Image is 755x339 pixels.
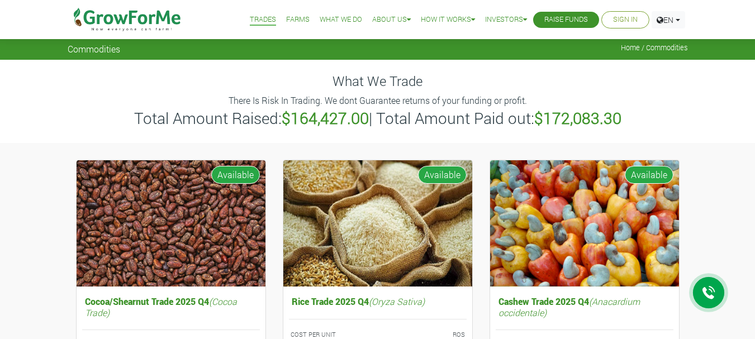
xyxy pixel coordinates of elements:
a: Raise Funds [544,14,588,26]
b: $172,083.30 [534,108,621,128]
a: What We Do [320,14,362,26]
span: Home / Commodities [621,44,688,52]
i: (Oryza Sativa) [369,295,425,307]
h3: Total Amount Raised: | Total Amount Paid out: [69,109,686,128]
img: growforme image [77,160,265,287]
h5: Cashew Trade 2025 Q4 [496,293,673,320]
img: growforme image [283,160,472,287]
a: Sign In [613,14,638,26]
a: Farms [286,14,310,26]
p: There Is Risk In Trading. We dont Guarantee returns of your funding or profit. [69,94,686,107]
i: (Cocoa Trade) [85,295,237,318]
b: $164,427.00 [282,108,369,128]
a: How it Works [421,14,475,26]
a: About Us [372,14,411,26]
span: Commodities [68,44,120,54]
img: growforme image [490,160,679,287]
i: (Anacardium occidentale) [498,295,640,318]
h5: Rice Trade 2025 Q4 [289,293,467,309]
h5: Cocoa/Shearnut Trade 2025 Q4 [82,293,260,320]
span: Available [418,166,467,184]
span: Available [211,166,260,184]
a: EN [652,11,685,28]
h4: What We Trade [68,73,688,89]
span: Available [625,166,673,184]
a: Investors [485,14,527,26]
a: Trades [250,14,276,26]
